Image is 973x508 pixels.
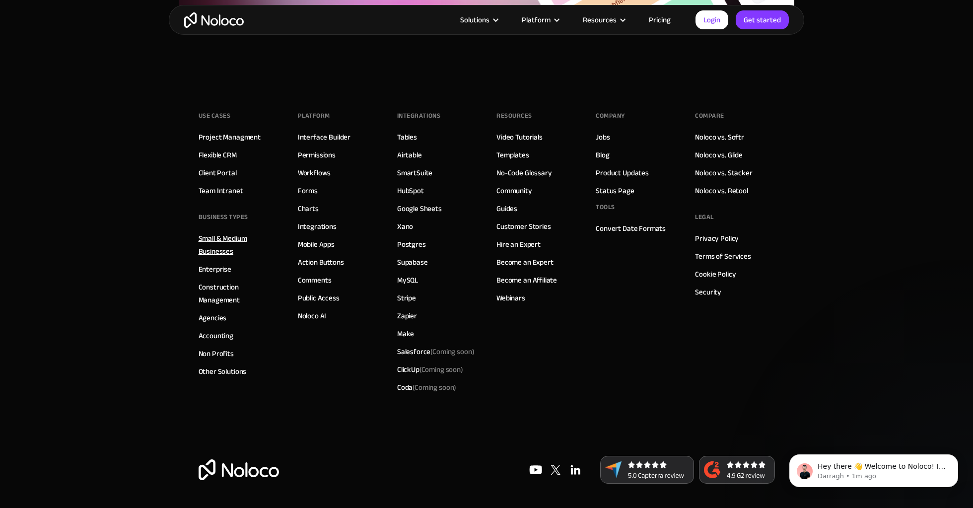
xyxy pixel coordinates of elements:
a: Community [496,184,532,197]
a: Integrations [298,220,337,233]
a: Login [695,10,728,29]
a: Airtable [397,148,422,161]
a: Zapier [397,309,417,322]
a: Small & Medium Businesses [199,232,278,258]
div: Compare [695,108,724,123]
a: Construction Management [199,281,278,306]
a: Cookie Policy [695,268,736,281]
div: Platform [522,13,551,26]
a: Pricing [636,13,683,26]
a: Project Managment [199,131,261,144]
a: Noloco vs. Softr [695,131,744,144]
a: Convert Date Formats [596,222,666,235]
a: Noloco vs. Stacker [695,166,752,179]
a: Product Updates [596,166,649,179]
a: Flexible CRM [199,148,237,161]
div: Platform [509,13,570,26]
div: Use Cases [199,108,231,123]
a: Client Portal [199,166,237,179]
a: Hire an Expert [496,238,541,251]
div: Company [596,108,625,123]
a: Privacy Policy [695,232,739,245]
a: home [184,12,244,28]
a: Comments [298,274,332,287]
span: (Coming soon) [419,363,463,376]
a: Become an Affiliate [496,274,557,287]
iframe: Intercom notifications message [774,434,973,503]
a: Xano [397,220,413,233]
a: Permissions [298,148,336,161]
div: Platform [298,108,330,123]
div: Resources [496,108,532,123]
a: Noloco vs. Retool [695,184,748,197]
a: No-Code Glossary [496,166,552,179]
a: Blog [596,148,609,161]
a: Noloco vs. Glide [695,148,743,161]
a: Get started [736,10,789,29]
a: Become an Expert [496,256,554,269]
a: Make [397,327,414,340]
div: Solutions [460,13,489,26]
a: Status Page [596,184,634,197]
a: Postgres [397,238,426,251]
a: Enterprise [199,263,232,276]
a: Templates [496,148,529,161]
div: BUSINESS TYPES [199,210,248,224]
a: Non Profits [199,347,234,360]
div: Solutions [448,13,509,26]
a: Public Access [298,291,340,304]
div: Coda [397,381,456,394]
div: Salesforce [397,345,475,358]
a: Tables [397,131,417,144]
a: Interface Builder [298,131,350,144]
div: Tools [596,200,615,215]
a: Agencies [199,311,227,324]
a: Mobile Apps [298,238,335,251]
a: Other Solutions [199,365,247,378]
a: Charts [298,202,319,215]
a: Jobs [596,131,610,144]
a: Webinars [496,291,525,304]
a: Stripe [397,291,416,304]
a: Security [695,286,721,298]
a: HubSpot [397,184,424,197]
a: Accounting [199,329,234,342]
a: Noloco AI [298,309,327,322]
div: INTEGRATIONS [397,108,440,123]
div: ClickUp [397,363,463,376]
a: Guides [496,202,517,215]
a: Team Intranet [199,184,243,197]
span: (Coming soon) [413,380,456,394]
a: Workflows [298,166,331,179]
div: Legal [695,210,714,224]
a: Google Sheets [397,202,442,215]
a: Customer Stories [496,220,551,233]
a: SmartSuite [397,166,433,179]
a: Forms [298,184,318,197]
a: Action Buttons [298,256,344,269]
a: Supabase [397,256,428,269]
div: Resources [583,13,617,26]
a: Terms of Services [695,250,751,263]
a: MySQL [397,274,418,287]
a: Video Tutorials [496,131,543,144]
span: (Coming soon) [430,345,474,359]
div: Resources [570,13,636,26]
